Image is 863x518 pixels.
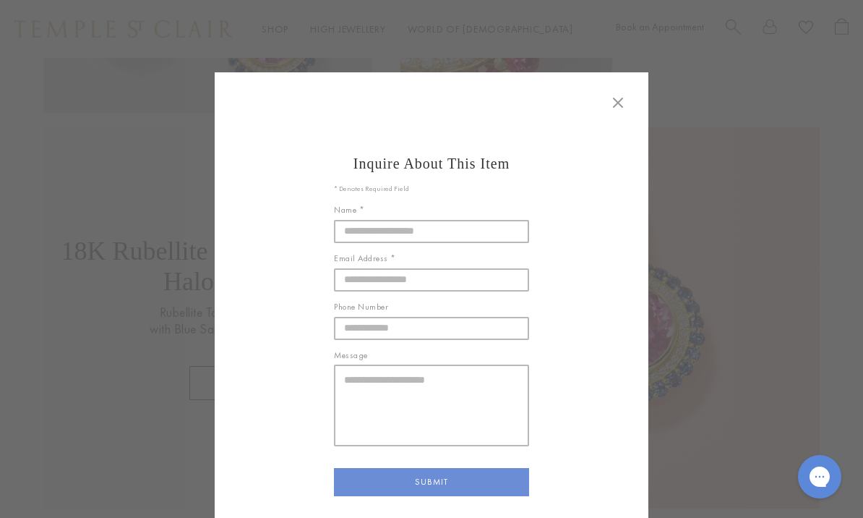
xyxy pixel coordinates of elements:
[334,183,529,195] p: * Denotes Required Field
[791,450,849,504] iframe: Gorgias live chat messenger
[334,349,529,363] label: Message
[334,203,529,218] label: Name *
[236,155,627,172] h1: Inquire About This Item
[334,300,529,315] label: Phone Number
[334,252,529,266] label: Email Address *
[334,468,529,497] button: SUBMIT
